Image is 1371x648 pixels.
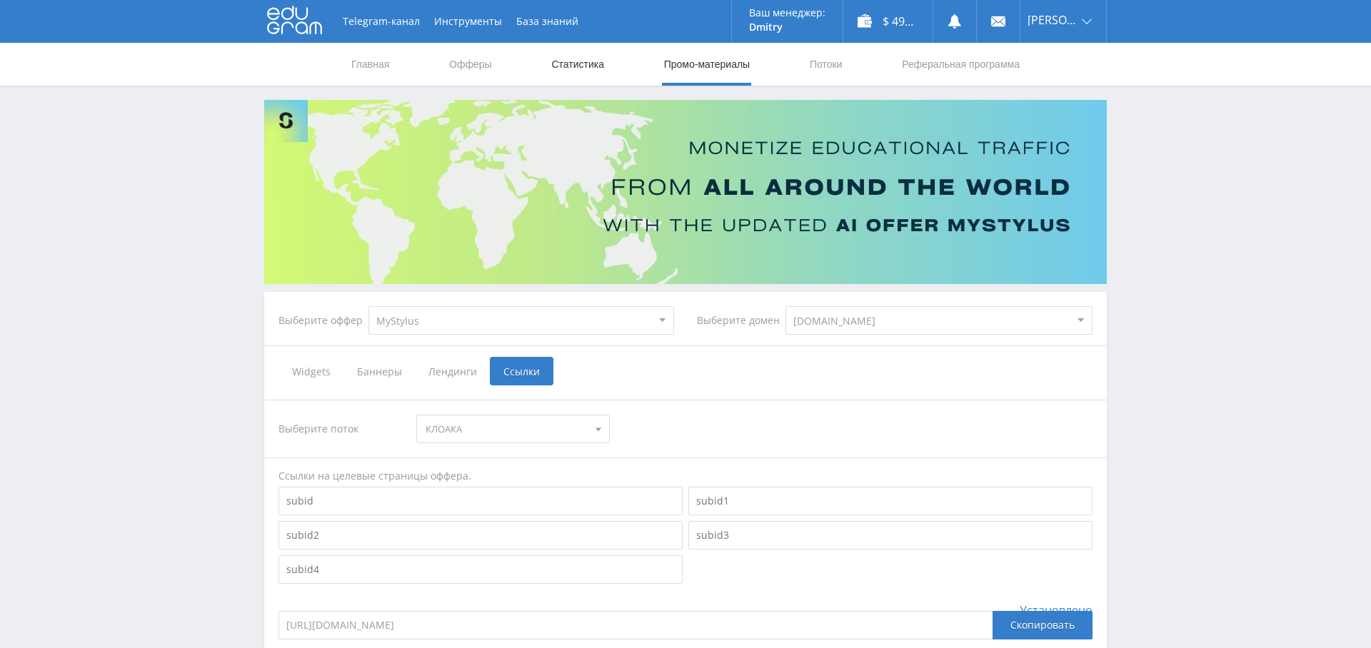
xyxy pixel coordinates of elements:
a: Потоки [808,43,844,86]
a: Статистика [550,43,606,86]
span: КЛОАКА [426,415,587,442]
a: Офферы [448,43,493,86]
input: subid4 [278,555,683,584]
a: Реферальная программа [900,43,1021,86]
div: Ссылки на целевые страницы оффера. [278,469,1093,483]
div: Скопировать [993,611,1093,639]
img: Banner [264,100,1107,284]
a: Промо-материалы [663,43,751,86]
span: Ссылки [490,357,553,385]
span: [PERSON_NAME] [1028,14,1078,26]
div: Выберите оффер [278,315,368,326]
span: Widgets [278,357,343,385]
span: Установлено [1020,604,1093,617]
p: Ваш менеджер: [749,7,825,19]
input: subid [278,487,683,515]
input: subid3 [688,521,1093,550]
span: Лендинги [415,357,490,385]
div: Выберите поток [278,415,403,443]
input: subid2 [278,521,683,550]
input: subid1 [688,487,1093,515]
div: Выберите домен [697,315,785,326]
a: Главная [350,43,391,86]
p: Dmitry [749,21,825,33]
span: Баннеры [343,357,415,385]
